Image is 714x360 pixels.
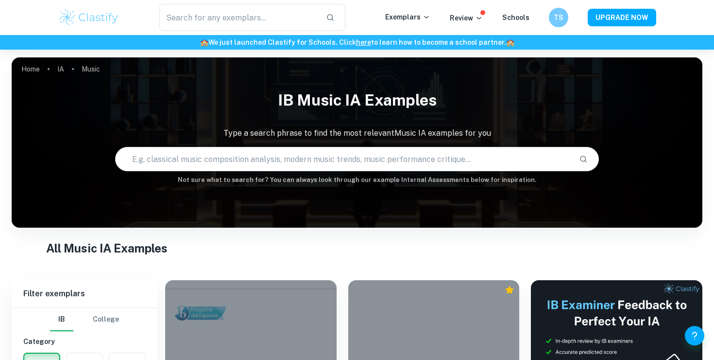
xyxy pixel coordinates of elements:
a: Schools [502,14,529,21]
h1: IB Music IA examples [12,85,702,116]
span: 🏫 [506,38,514,46]
a: IA [57,62,64,76]
div: Premium [505,285,514,295]
button: College [93,308,119,331]
button: TS [549,8,568,27]
h6: Filter exemplars [12,280,157,307]
h6: Category [23,336,146,347]
p: Review [450,13,483,23]
button: IB [50,308,73,331]
p: Exemplars [385,12,430,22]
p: Type a search phrase to find the most relevant Music IA examples for you [12,127,702,139]
input: E.g. classical music composition analysis, modern music trends, music performance critique... [116,145,571,173]
h6: TS [553,12,564,23]
button: UPGRADE NOW [588,9,656,26]
button: Search [575,151,592,167]
h6: We just launched Clastify for Schools. Click to learn how to become a school partner. [2,37,712,48]
a: Home [21,62,40,76]
h1: All Music IA Examples [46,239,668,257]
div: Filter type choice [50,308,119,331]
span: 🏫 [200,38,208,46]
button: Help and Feedback [685,326,704,345]
h6: Not sure what to search for? You can always look through our example Internal Assessments below f... [12,175,702,185]
a: here [356,38,371,46]
p: Music [82,64,100,74]
img: Clastify logo [58,8,119,27]
input: Search for any exemplars... [159,4,318,31]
